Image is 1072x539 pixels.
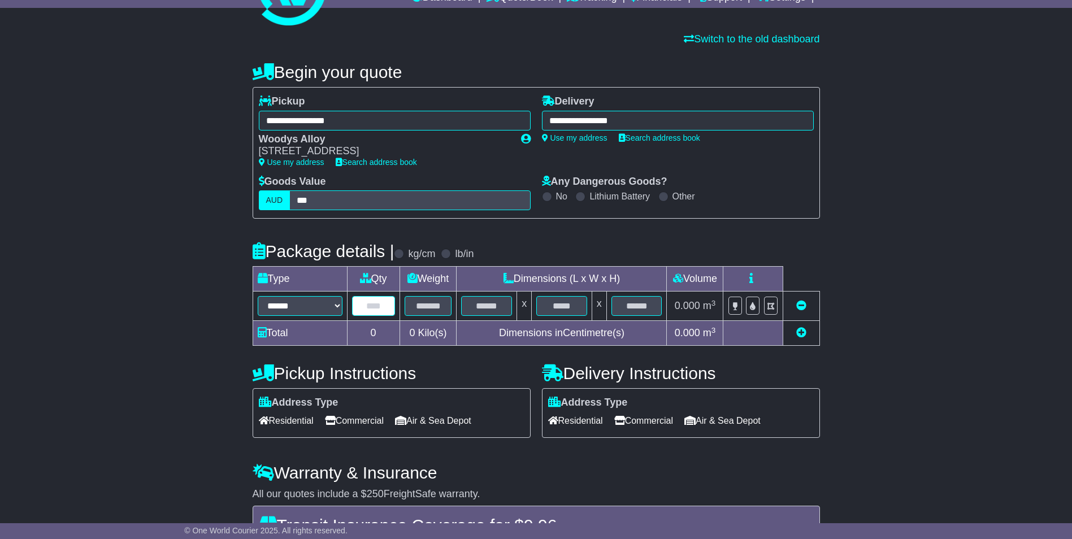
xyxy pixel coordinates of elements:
[556,191,567,202] label: No
[542,95,594,108] label: Delivery
[796,327,806,338] a: Add new item
[684,33,819,45] a: Switch to the old dashboard
[259,190,290,210] label: AUD
[347,321,400,346] td: 0
[259,397,338,409] label: Address Type
[667,267,723,292] td: Volume
[259,176,326,188] label: Goods Value
[457,321,667,346] td: Dimensions in Centimetre(s)
[548,412,603,429] span: Residential
[259,145,510,158] div: [STREET_ADDRESS]
[253,364,531,382] h4: Pickup Instructions
[367,488,384,499] span: 250
[542,364,820,382] h4: Delivery Instructions
[253,488,820,501] div: All our quotes include a $ FreightSafe warranty.
[675,327,700,338] span: 0.000
[517,292,532,321] td: x
[253,463,820,482] h4: Warranty & Insurance
[259,158,324,167] a: Use my address
[703,327,716,338] span: m
[325,412,384,429] span: Commercial
[542,176,667,188] label: Any Dangerous Goods?
[259,412,314,429] span: Residential
[589,191,650,202] label: Lithium Battery
[336,158,417,167] a: Search address book
[672,191,695,202] label: Other
[542,133,607,142] a: Use my address
[409,327,415,338] span: 0
[711,326,716,334] sup: 3
[395,412,471,429] span: Air & Sea Depot
[548,397,628,409] label: Address Type
[400,267,457,292] td: Weight
[703,300,716,311] span: m
[614,412,673,429] span: Commercial
[259,95,305,108] label: Pickup
[253,63,820,81] h4: Begin your quote
[253,321,347,346] td: Total
[455,248,474,260] label: lb/in
[260,516,813,534] h4: Transit Insurance Coverage for $
[347,267,400,292] td: Qty
[619,133,700,142] a: Search address book
[253,267,347,292] td: Type
[184,526,348,535] span: © One World Courier 2025. All rights reserved.
[408,248,435,260] label: kg/cm
[592,292,606,321] td: x
[457,267,667,292] td: Dimensions (L x W x H)
[400,321,457,346] td: Kilo(s)
[524,516,557,534] span: 9.96
[259,133,510,146] div: Woodys Alloy
[711,299,716,307] sup: 3
[796,300,806,311] a: Remove this item
[684,412,761,429] span: Air & Sea Depot
[675,300,700,311] span: 0.000
[253,242,394,260] h4: Package details |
